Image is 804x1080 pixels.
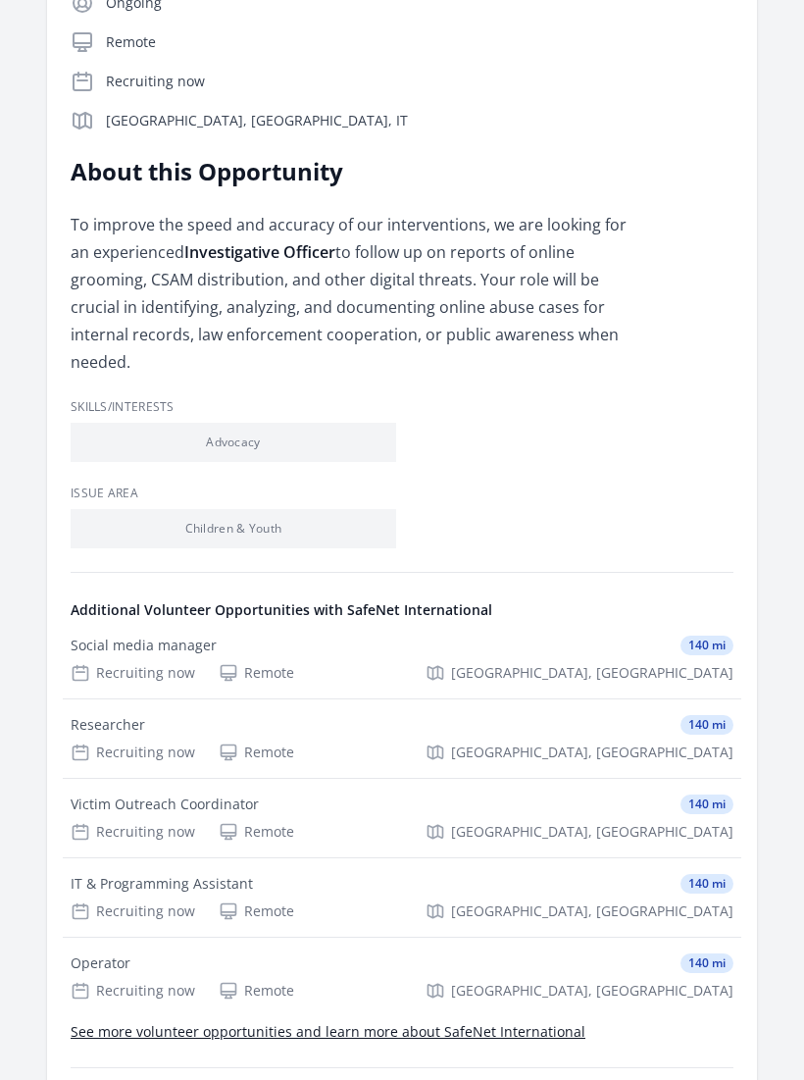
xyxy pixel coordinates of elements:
[184,242,335,264] strong: Investigative Officer
[63,939,741,1017] a: Operator 140 mi Recruiting now Remote [GEOGRAPHIC_DATA], [GEOGRAPHIC_DATA]
[451,902,733,922] span: [GEOGRAPHIC_DATA], [GEOGRAPHIC_DATA]
[219,823,294,843] div: Remote
[71,664,195,684] div: Recruiting now
[71,400,733,416] h3: Skills/Interests
[71,1023,585,1042] a: See more volunteer opportunities and learn more about SafeNet International
[451,982,733,1002] span: [GEOGRAPHIC_DATA], [GEOGRAPHIC_DATA]
[219,664,294,684] div: Remote
[71,487,733,502] h3: Issue area
[71,601,733,621] h4: Additional Volunteer Opportunities with SafeNet International
[71,744,195,763] div: Recruiting now
[451,823,733,843] span: [GEOGRAPHIC_DATA], [GEOGRAPHIC_DATA]
[71,212,644,377] p: To improve the speed and accuracy of our interventions, we are looking for an experienced to foll...
[451,744,733,763] span: [GEOGRAPHIC_DATA], [GEOGRAPHIC_DATA]
[219,744,294,763] div: Remote
[451,664,733,684] span: [GEOGRAPHIC_DATA], [GEOGRAPHIC_DATA]
[71,823,195,843] div: Recruiting now
[680,637,733,656] span: 140 mi
[63,780,741,858] a: Victim Outreach Coordinator 140 mi Recruiting now Remote [GEOGRAPHIC_DATA], [GEOGRAPHIC_DATA]
[63,700,741,779] a: Researcher 140 mi Recruiting now Remote [GEOGRAPHIC_DATA], [GEOGRAPHIC_DATA]
[71,982,195,1002] div: Recruiting now
[71,510,396,549] li: Children & Youth
[71,157,644,188] h2: About this Opportunity
[106,33,733,53] p: Remote
[71,424,396,463] li: Advocacy
[71,902,195,922] div: Recruiting now
[680,796,733,815] span: 140 mi
[106,112,733,131] p: [GEOGRAPHIC_DATA], [GEOGRAPHIC_DATA], IT
[219,902,294,922] div: Remote
[71,875,253,895] div: IT & Programming Assistant
[71,637,217,656] div: Social media manager
[71,954,130,974] div: Operator
[106,73,733,92] p: Recruiting now
[219,982,294,1002] div: Remote
[680,875,733,895] span: 140 mi
[63,859,741,938] a: IT & Programming Assistant 140 mi Recruiting now Remote [GEOGRAPHIC_DATA], [GEOGRAPHIC_DATA]
[680,716,733,736] span: 140 mi
[71,716,145,736] div: Researcher
[63,621,741,699] a: Social media manager 140 mi Recruiting now Remote [GEOGRAPHIC_DATA], [GEOGRAPHIC_DATA]
[71,796,259,815] div: Victim Outreach Coordinator
[680,954,733,974] span: 140 mi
